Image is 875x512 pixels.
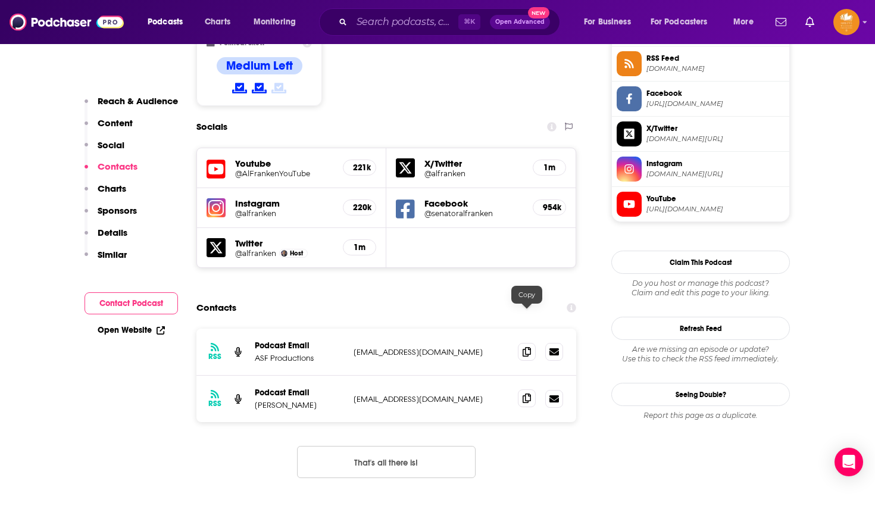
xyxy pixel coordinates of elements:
[85,249,127,271] button: Similar
[207,198,226,217] img: iconImage
[85,227,127,249] button: Details
[424,169,523,178] a: @alfranken
[235,198,333,209] h5: Instagram
[10,11,124,33] img: Podchaser - Follow, Share and Rate Podcasts
[196,296,236,319] h2: Contacts
[255,341,344,351] p: Podcast Email
[490,15,550,29] button: Open AdvancedNew
[353,242,366,252] h5: 1m
[833,9,860,35] button: Show profile menu
[646,170,785,179] span: instagram.com/alfranken
[458,14,480,30] span: ⌘ K
[617,51,785,76] a: RSS Feed[DOMAIN_NAME]
[205,14,230,30] span: Charts
[290,249,303,257] span: Host
[835,448,863,476] div: Open Intercom Messenger
[617,157,785,182] a: Instagram[DOMAIN_NAME][URL]
[646,123,785,134] span: X/Twitter
[255,400,344,410] p: [PERSON_NAME]
[611,411,790,420] div: Report this page as a duplicate.
[98,117,133,129] p: Content
[528,7,549,18] span: New
[646,99,785,108] span: https://www.facebook.com/senatoralfranken
[611,317,790,340] button: Refresh Feed
[617,121,785,146] a: X/Twitter[DOMAIN_NAME][URL]
[196,115,227,138] h2: Socials
[235,169,333,178] a: @AlFrankenYouTube
[617,192,785,217] a: YouTube[URL][DOMAIN_NAME]
[148,14,183,30] span: Podcasts
[98,161,137,172] p: Contacts
[208,352,221,361] h3: RSS
[643,13,725,32] button: open menu
[235,209,333,218] a: @alfranken
[833,9,860,35] span: Logged in as ShreveWilliams
[495,19,545,25] span: Open Advanced
[725,13,768,32] button: open menu
[245,13,311,32] button: open menu
[611,279,790,298] div: Claim and edit this page to your liking.
[353,163,366,173] h5: 221k
[646,205,785,214] span: https://www.youtube.com/@AlFrankenYouTube
[254,14,296,30] span: Monitoring
[576,13,646,32] button: open menu
[98,325,165,335] a: Open Website
[646,193,785,204] span: YouTube
[801,12,819,32] a: Show notifications dropdown
[297,446,476,478] button: Nothing here.
[833,9,860,35] img: User Profile
[235,249,276,258] a: @alfranken
[235,158,333,169] h5: Youtube
[208,399,221,408] h3: RSS
[543,163,556,173] h5: 1m
[646,53,785,64] span: RSS Feed
[646,64,785,73] span: audioboom.com
[98,95,178,107] p: Reach & Audience
[543,202,556,213] h5: 954k
[646,158,785,169] span: Instagram
[646,88,785,99] span: Facebook
[98,183,126,194] p: Charts
[98,139,124,151] p: Social
[611,383,790,406] a: Seeing Double?
[281,250,287,257] img: Al Franken
[85,183,126,205] button: Charts
[424,158,523,169] h5: X/Twitter
[85,292,178,314] button: Contact Podcast
[255,353,344,363] p: ASF Productions
[584,14,631,30] span: For Business
[85,117,133,139] button: Content
[424,209,523,218] a: @senatoralfranken
[98,227,127,238] p: Details
[226,58,293,73] h4: Medium Left
[235,238,333,249] h5: Twitter
[85,95,178,117] button: Reach & Audience
[611,251,790,274] button: Claim This Podcast
[139,13,198,32] button: open menu
[424,198,523,209] h5: Facebook
[330,8,571,36] div: Search podcasts, credits, & more...
[98,205,137,216] p: Sponsors
[511,286,542,304] div: Copy
[733,14,754,30] span: More
[611,345,790,364] div: Are we missing an episode or update? Use this to check the RSS feed immediately.
[197,13,237,32] a: Charts
[611,279,790,288] span: Do you host or manage this podcast?
[98,249,127,260] p: Similar
[255,388,344,398] p: Podcast Email
[352,13,458,32] input: Search podcasts, credits, & more...
[354,347,508,357] p: [EMAIL_ADDRESS][DOMAIN_NAME]
[354,394,508,404] p: [EMAIL_ADDRESS][DOMAIN_NAME]
[771,12,791,32] a: Show notifications dropdown
[85,161,137,183] button: Contacts
[651,14,708,30] span: For Podcasters
[85,139,124,161] button: Social
[85,205,137,227] button: Sponsors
